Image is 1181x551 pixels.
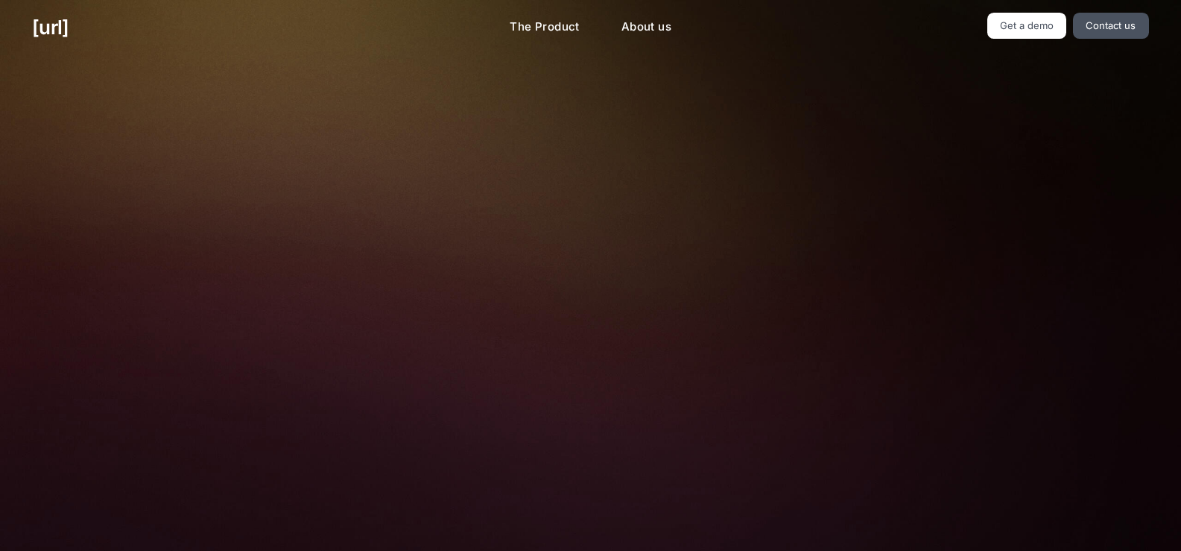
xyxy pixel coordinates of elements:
a: About us [610,13,683,42]
h2: Turn your cameras into AI agents for better retail performance [346,90,834,148]
strong: Your cameras see more when they work together. [454,522,727,536]
a: Get a demo [987,13,1067,39]
a: Contact us [1073,13,1149,39]
a: [URL] [32,13,69,42]
a: The Product [498,13,592,42]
